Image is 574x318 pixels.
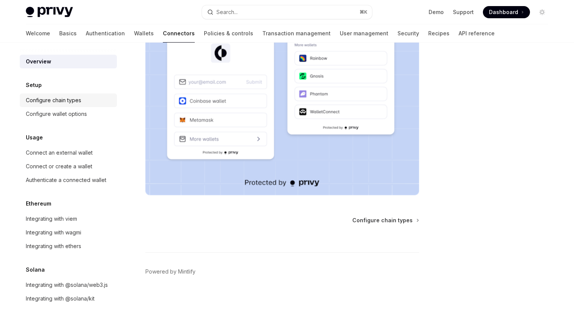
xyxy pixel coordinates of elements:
h5: Setup [26,81,42,90]
a: Basics [59,24,77,43]
a: Overview [20,55,117,68]
img: light logo [26,7,73,17]
a: API reference [459,24,495,43]
a: Wallets [134,24,154,43]
button: Toggle dark mode [536,6,548,18]
a: Integrating with @solana/web3.js [20,278,117,292]
div: Overview [26,57,51,66]
a: Configure chain types [20,93,117,107]
a: Connectors [163,24,195,43]
div: Integrating with @solana/kit [26,294,95,303]
a: Authenticate a connected wallet [20,173,117,187]
a: Powered by Mintlify [145,268,196,275]
h5: Ethereum [26,199,51,208]
a: Dashboard [483,6,530,18]
a: Demo [429,8,444,16]
div: Integrating with ethers [26,242,81,251]
a: Integrating with viem [20,212,117,226]
span: ⌘ K [360,9,367,15]
h5: Solana [26,265,45,274]
a: Integrating with ethers [20,239,117,253]
a: Configure wallet options [20,107,117,121]
a: Security [397,24,419,43]
div: Integrating with viem [26,214,77,223]
div: Connect or create a wallet [26,162,92,171]
a: Connect or create a wallet [20,160,117,173]
a: Connect an external wallet [20,146,117,160]
h5: Usage [26,133,43,142]
div: Connect an external wallet [26,148,93,157]
span: Dashboard [489,8,518,16]
a: Recipes [428,24,449,43]
a: Policies & controls [204,24,253,43]
a: Support [453,8,474,16]
a: Welcome [26,24,50,43]
a: Configure chain types [352,217,418,224]
span: Configure chain types [352,217,413,224]
div: Integrating with @solana/web3.js [26,280,108,290]
a: User management [340,24,388,43]
a: Authentication [86,24,125,43]
div: Authenticate a connected wallet [26,176,106,185]
a: Integrating with wagmi [20,226,117,239]
a: Integrating with @solana/kit [20,292,117,305]
div: Configure wallet options [26,109,87,119]
div: Integrating with wagmi [26,228,81,237]
button: Search...⌘K [202,5,372,19]
div: Configure chain types [26,96,81,105]
a: Transaction management [262,24,331,43]
div: Search... [216,8,238,17]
